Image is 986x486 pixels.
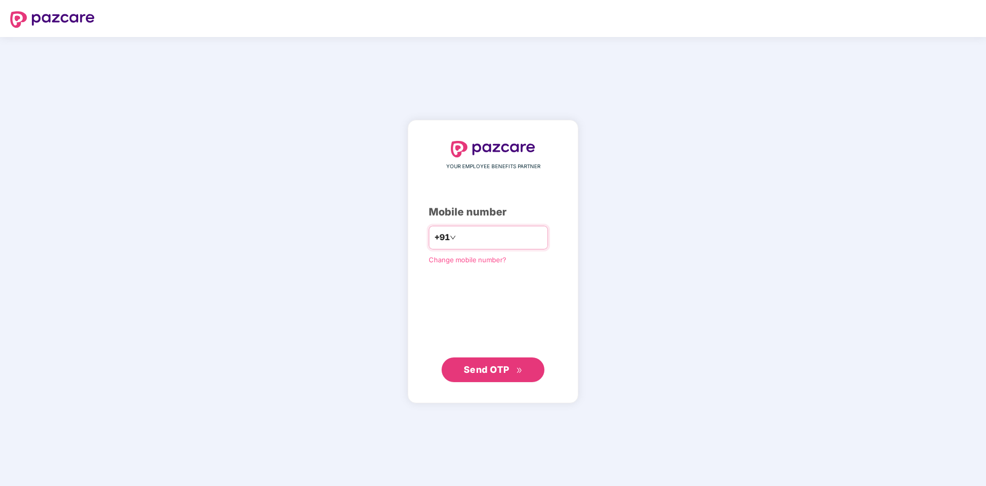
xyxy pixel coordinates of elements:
[451,141,535,157] img: logo
[516,367,523,374] span: double-right
[429,256,506,264] a: Change mobile number?
[434,231,450,244] span: +91
[10,11,95,28] img: logo
[446,163,540,171] span: YOUR EMPLOYEE BENEFITS PARTNER
[429,204,557,220] div: Mobile number
[450,235,456,241] span: down
[442,357,544,382] button: Send OTPdouble-right
[464,364,509,375] span: Send OTP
